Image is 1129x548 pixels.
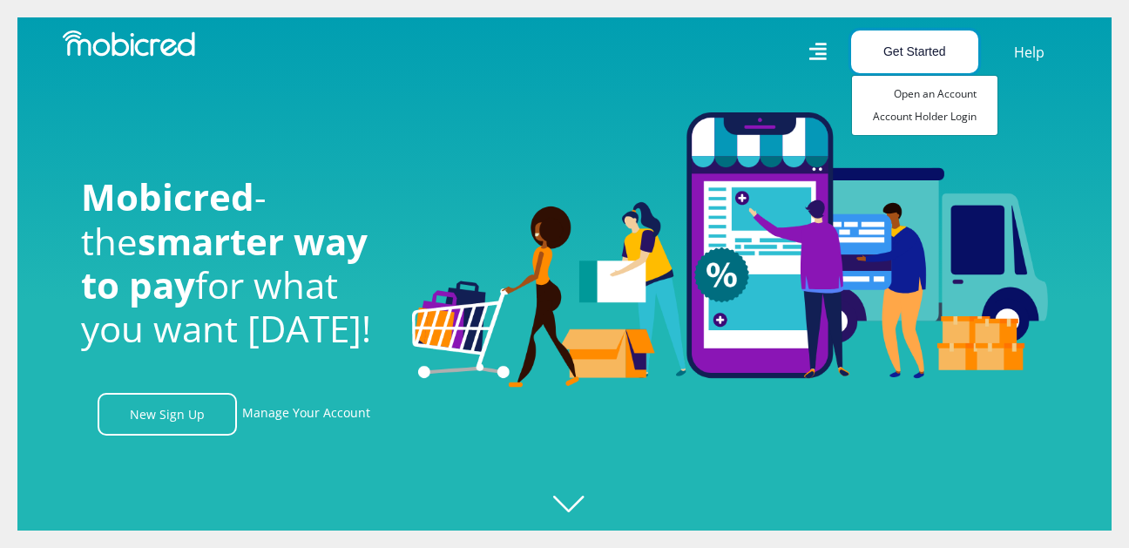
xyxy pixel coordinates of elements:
img: Mobicred [63,30,195,57]
a: New Sign Up [98,393,237,436]
a: Open an Account [852,83,997,105]
div: Get Started [851,75,998,136]
a: Account Holder Login [852,105,997,128]
span: Mobicred [81,172,254,221]
a: Manage Your Account [242,393,370,436]
img: Welcome to Mobicred [412,112,1048,388]
span: smarter way to pay [81,216,368,309]
button: Get Started [851,30,978,73]
a: Help [1013,41,1045,64]
h1: - the for what you want [DATE]! [81,175,386,351]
